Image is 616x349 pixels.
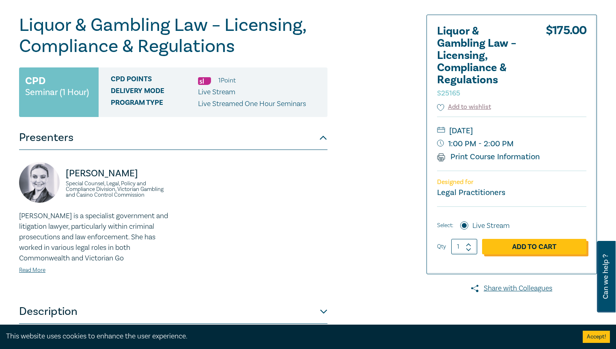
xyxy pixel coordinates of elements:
[111,99,198,109] span: Program type
[437,25,526,98] h2: Liquor & Gambling Law – Licensing, Compliance & Regulations
[437,124,586,137] small: [DATE]
[19,211,168,264] p: [PERSON_NAME] is a specialist government and litigation lawyer, particularly within criminal pros...
[482,239,586,254] a: Add to Cart
[66,167,168,180] p: [PERSON_NAME]
[19,15,327,57] h1: Liquor & Gambling Law – Licensing, Compliance & Regulations
[25,74,45,88] h3: CPD
[426,283,597,294] a: Share with Colleagues
[111,75,198,86] span: CPD Points
[437,221,453,230] span: Select:
[66,181,168,198] small: Special Counsel, Legal, Policy and Compliance Division, Victorian Gambling and Casino Control Com...
[437,89,460,98] small: S25165
[437,137,586,150] small: 1:00 PM - 2:00 PM
[437,152,540,162] a: Print Course Information
[437,187,505,198] small: Legal Practitioners
[583,331,610,343] button: Accept cookies
[25,88,89,96] small: Seminar (1 Hour)
[198,99,306,109] p: Live Streamed One Hour Seminars
[19,267,45,274] a: Read More
[437,102,491,112] button: Add to wishlist
[451,239,477,254] input: 1
[437,242,446,251] label: Qty
[6,331,571,342] div: This website uses cookies to enhance the user experience.
[198,77,211,85] img: Substantive Law
[218,75,236,86] li: 1 Point
[19,126,327,150] button: Presenters
[111,87,198,98] span: Delivery Mode
[198,87,235,97] span: Live Stream
[546,25,586,102] div: $ 175.00
[602,246,610,308] span: Can we help ?
[437,178,586,186] p: Designed for
[19,299,327,324] button: Description
[472,221,510,231] label: Live Stream
[19,162,60,203] img: https://s3.ap-southeast-2.amazonaws.com/leo-cussen-store-production-content/Contacts/Samantha%20P...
